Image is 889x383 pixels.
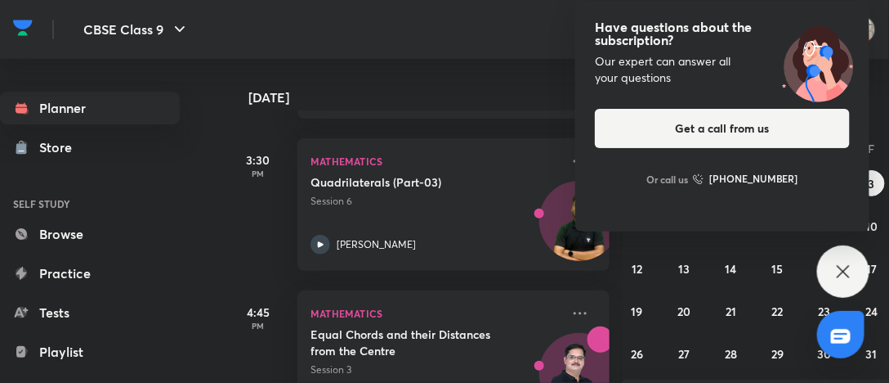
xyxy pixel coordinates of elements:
button: October 16, 2025 [811,255,838,282]
p: PM [226,321,291,331]
img: Avatar [540,190,619,268]
abbr: October 22, 2025 [772,304,784,319]
abbr: October 7, 2025 [728,219,734,234]
abbr: October 23, 2025 [819,304,831,319]
p: Mathematics [310,151,561,171]
abbr: October 17, 2025 [866,261,877,277]
p: Session 6 [310,194,561,209]
abbr: October 15, 2025 [772,261,784,277]
p: Or call us [646,172,688,187]
h6: [PHONE_NUMBER] [709,171,798,187]
button: October 28, 2025 [718,340,744,367]
button: October 26, 2025 [624,340,650,367]
abbr: October 9, 2025 [821,219,828,234]
abbr: October 8, 2025 [775,219,781,234]
abbr: October 10, 2025 [865,219,878,234]
button: October 17, 2025 [859,255,885,282]
img: Company Logo [13,16,33,40]
button: October 13, 2025 [671,255,697,282]
p: Session 3 [310,363,561,377]
button: October 14, 2025 [718,255,744,282]
button: October 23, 2025 [811,298,838,324]
button: October 22, 2025 [765,298,791,324]
h5: Equal Chords and their Distances from the Centre [310,327,514,359]
abbr: October 14, 2025 [726,261,737,277]
abbr: October 6, 2025 [681,219,687,234]
abbr: Friday [869,141,875,156]
div: Our expert can answer all your questions [595,53,850,86]
h4: Have questions about the subscription? [595,20,850,47]
p: Mathematics [310,304,561,323]
button: October 31, 2025 [859,340,885,367]
img: ttu_illustration_new.svg [766,20,869,102]
abbr: October 29, 2025 [771,346,784,362]
p: PM [226,169,291,178]
button: October 24, 2025 [859,298,885,324]
button: October 3, 2025 [859,170,885,196]
abbr: October 28, 2025 [725,346,737,362]
abbr: October 24, 2025 [865,304,878,319]
button: October 30, 2025 [811,340,838,367]
button: October 12, 2025 [624,255,650,282]
abbr: October 20, 2025 [677,304,690,319]
a: [PHONE_NUMBER] [693,171,798,187]
abbr: October 21, 2025 [726,304,736,319]
abbr: October 12, 2025 [632,261,642,277]
h5: Quadrilaterals (Part-03) [310,174,514,191]
button: October 20, 2025 [671,298,697,324]
abbr: October 26, 2025 [631,346,643,362]
abbr: October 30, 2025 [818,346,832,362]
button: October 29, 2025 [765,340,791,367]
h5: 4:45 [226,304,291,321]
h4: [DATE] [248,91,626,104]
h5: 3:30 [226,151,291,169]
abbr: October 5, 2025 [634,219,641,234]
abbr: October 31, 2025 [866,346,878,362]
a: Company Logo [13,16,33,44]
abbr: October 19, 2025 [632,304,643,319]
abbr: October 13, 2025 [678,261,690,277]
button: October 19, 2025 [624,298,650,324]
button: Get a call from us [595,109,850,148]
button: CBSE Class 9 [74,13,199,46]
div: Store [39,137,82,157]
button: October 27, 2025 [671,340,697,367]
abbr: October 3, 2025 [869,176,875,191]
button: October 21, 2025 [718,298,744,324]
p: [PERSON_NAME] [337,237,416,252]
abbr: October 27, 2025 [678,346,690,362]
button: October 10, 2025 [859,213,885,239]
button: October 15, 2025 [765,255,791,282]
